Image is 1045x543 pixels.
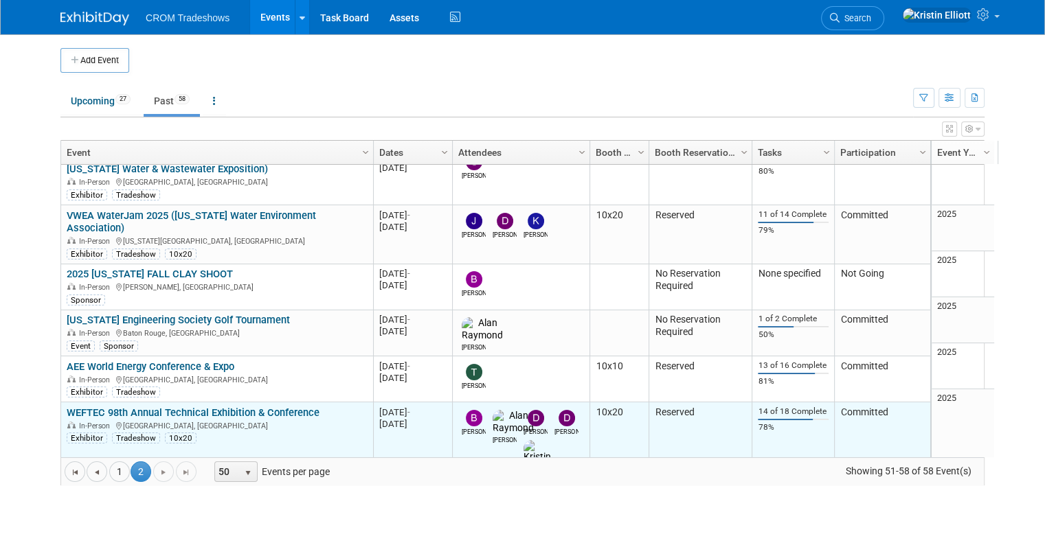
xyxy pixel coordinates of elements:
[67,141,364,164] a: Event
[379,268,446,279] div: [DATE]
[439,147,450,158] span: Column Settings
[649,264,752,310] td: No Reservation Required
[79,421,114,430] span: In-Person
[67,329,76,336] img: In-Person Event
[466,410,482,426] img: Bobby Oyenarte
[67,373,367,385] div: [GEOGRAPHIC_DATA], [GEOGRAPHIC_DATA]
[153,461,174,482] a: Go to the next page
[115,94,131,104] span: 27
[67,386,107,397] div: Exhibitor
[379,279,446,291] div: [DATE]
[379,141,443,164] a: Dates
[67,421,76,428] img: In-Person Event
[79,178,114,187] span: In-Person
[834,264,930,310] td: Not Going
[834,356,930,402] td: Committed
[438,141,453,161] a: Column Settings
[65,461,85,482] a: Go to the first page
[916,141,931,161] a: Column Settings
[112,386,160,397] div: Tradeshow
[165,432,196,443] div: 10x20
[737,141,752,161] a: Column Settings
[67,314,290,326] a: [US_STATE] Engineering Society Golf Tournament
[462,317,503,342] img: Alan Raymond
[407,407,410,417] span: -
[466,271,482,288] img: Branden Peterson
[379,360,446,372] div: [DATE]
[458,141,581,164] a: Attendees
[462,426,486,437] div: Bobby Oyenarte
[559,410,575,426] img: Daniel Austria
[60,12,129,25] img: ExhibitDay
[359,141,374,161] a: Column Settings
[493,435,517,445] div: Alan Raymond
[67,376,76,382] img: In-Person Event
[596,141,640,164] a: Booth Size
[67,249,107,259] div: Exhibitor
[758,376,828,386] div: 81%
[91,467,102,478] span: Go to the previous page
[636,147,647,158] span: Column Settings
[407,210,410,220] span: -
[67,178,76,185] img: In-Person Event
[840,141,921,164] a: Participation
[379,406,446,418] div: [DATE]
[67,360,234,373] a: AEE World Energy Conference & Expo
[902,8,971,23] img: Kristin Elliott
[462,288,486,298] div: Branden Peterson
[379,314,446,325] div: [DATE]
[176,461,196,482] a: Go to the last page
[462,170,486,181] div: Cameron Kenyon
[379,162,446,174] div: [DATE]
[67,432,107,443] div: Exhibitor
[758,166,828,176] div: 80%
[834,310,930,357] td: Committed
[932,343,994,389] td: 2025
[981,147,992,158] span: Column Settings
[524,229,548,240] div: Kelly Lee
[379,221,446,233] div: [DATE]
[937,141,985,164] a: Event Year
[932,251,994,297] td: 2025
[758,209,828,220] div: 11 of 14 Complete
[360,147,371,158] span: Column Settings
[69,467,80,478] span: Go to the first page
[379,209,446,221] div: [DATE]
[524,440,551,476] img: Kristin Elliott
[79,376,114,384] span: In-Person
[462,380,486,391] div: Tod Green
[589,205,649,264] td: 10x20
[67,209,316,235] a: VWEA WaterJam 2025 ([US_STATE] Water Environment Association)
[834,146,930,205] td: Committed
[67,283,76,290] img: In-Person Event
[100,340,138,351] div: Sponsor
[67,235,367,246] div: [US_STATE][GEOGRAPHIC_DATA], [GEOGRAPHIC_DATA]
[462,342,486,352] div: Alan Raymond
[932,389,994,458] td: 2025
[649,146,752,205] td: Reserved
[528,410,544,426] img: Daniel Haugland
[379,372,446,384] div: [DATE]
[980,141,995,161] a: Column Settings
[67,237,76,244] img: In-Person Event
[215,462,238,481] span: 50
[67,419,367,431] div: [GEOGRAPHIC_DATA], [GEOGRAPHIC_DATA]
[67,406,319,419] a: WEFTEC 98th Annual Technical Exhibition & Conference
[67,327,367,338] div: Baton Rouge, [GEOGRAPHIC_DATA]
[146,12,229,23] span: CROM Tradeshows
[917,147,928,158] span: Column Settings
[165,249,196,259] div: 10x20
[524,426,548,437] div: Daniel Haugland
[758,422,828,432] div: 78%
[576,147,587,158] span: Column Settings
[589,356,649,402] td: 10x10
[112,249,160,259] div: Tradeshow
[821,147,832,158] span: Column Settings
[197,461,344,482] span: Events per page
[379,418,446,430] div: [DATE]
[820,141,835,161] a: Column Settings
[758,268,828,280] div: None specified
[67,176,367,187] div: [GEOGRAPHIC_DATA], [GEOGRAPHIC_DATA]
[466,213,482,229] img: Josh Homes
[407,268,410,279] span: -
